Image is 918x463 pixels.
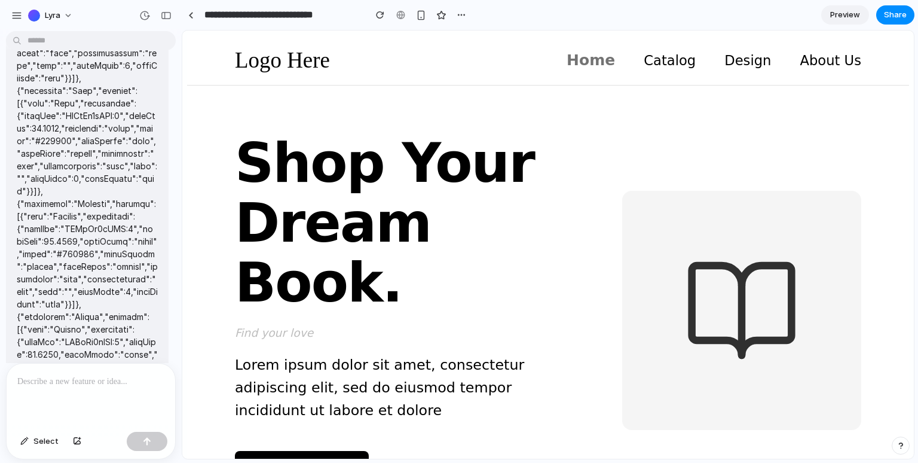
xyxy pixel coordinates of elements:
[821,5,869,25] a: Preview
[461,22,513,38] a: Catalog
[53,296,404,309] p: Find your love
[53,17,148,42] div: Logo Here
[14,432,65,451] button: Select
[542,22,589,38] a: Design
[45,10,60,22] span: Lyra
[53,103,404,282] h1: Shop Your Dream Book.
[53,421,186,457] button: Order Now
[33,435,59,447] span: Select
[23,6,79,25] button: Lyra
[617,22,679,38] a: About Us
[830,9,860,21] span: Preview
[53,323,404,391] p: Lorem ipsum dolor sit amet, consectetur adipiscing elit, sed do eiusmod tempor incididunt ut labo...
[884,9,907,21] span: Share
[876,5,914,25] button: Share
[384,21,433,38] a: Home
